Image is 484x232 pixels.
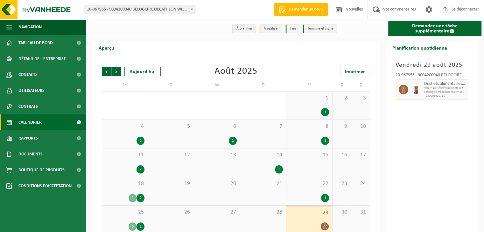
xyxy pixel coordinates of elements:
[130,69,156,74] font: Aujourd'hui
[187,123,190,129] font: 5
[18,41,53,45] font: Tableau de bord
[18,136,38,141] font: Rapports
[340,67,370,76] a: Imprimer
[274,3,328,16] a: Demander un devis
[392,46,447,51] font: Planification quotidienne
[215,83,220,88] font: W
[277,181,282,187] font: 21
[140,167,142,171] font: 2
[277,152,282,158] font: 14
[289,7,323,12] font: Demander un devis
[236,27,252,31] font: À planifier
[138,152,144,158] font: 11
[326,95,328,101] font: 1
[214,66,257,76] font: Août 2025
[326,123,328,129] font: 8
[363,95,366,101] font: 3
[341,181,347,187] font: 23
[140,225,142,229] font: 1
[140,139,142,143] font: 2
[323,210,328,216] font: 29
[452,7,479,12] font: Se déconnecter
[360,152,366,158] font: 17
[18,168,65,173] font: Boutique de produits
[396,62,462,68] font: Vendredi 29 août 2025
[233,123,236,129] font: 6
[341,152,347,158] font: 16
[360,123,366,129] font: 10
[324,196,326,200] font: 1
[308,83,311,88] font: V
[230,209,236,215] font: 27
[123,83,127,88] font: M
[344,123,347,129] font: 9
[388,21,481,36] a: Demander une tâche supplémentaire
[346,7,363,12] font: Nouvelles
[323,181,328,187] font: 22
[230,181,236,187] font: 20
[264,27,279,31] font: À réaliser
[290,27,296,31] font: Fini
[324,139,326,143] font: 1
[411,85,421,94] img: WB-0140-HPE-BN-01
[169,83,173,88] font: D
[184,209,190,215] font: 26
[345,69,365,74] font: Imprimer
[383,7,416,12] font: Vos commentaires
[18,120,42,125] font: Calendrier
[184,181,190,187] font: 19
[341,209,347,215] font: 30
[84,5,195,14] span: 10-967955 - 9004200040 BELOGCIRC DECATHLON WILLEBROEK - WILLEBROEK
[184,152,190,158] font: 12
[138,181,144,187] font: 18
[132,225,134,229] font: 6
[141,123,144,129] font: 4
[18,88,45,93] font: Utilisateurs
[132,196,134,200] font: 1
[18,152,43,157] font: Documents
[18,104,38,109] font: Contrats
[230,152,236,158] font: 13
[360,209,366,215] font: 31
[360,83,362,88] font: Z
[278,167,280,171] font: 1
[412,24,458,34] font: Demander une tâche supplémentaire
[277,209,282,215] font: 28
[307,27,333,31] font: Terminé et signé
[324,110,326,114] font: 1
[140,196,142,200] font: 2
[262,83,265,88] font: D
[87,7,228,12] font: 10-967955 - 9004200040 BELOGCIRC DECATHLON WILLEBROEK - WILLEBROEK
[18,57,66,61] font: Détails de l'entreprise
[232,139,234,143] font: 1
[18,72,38,77] font: Contacts
[424,94,445,98] font: T250001620711
[323,152,328,158] font: 15
[18,184,72,188] font: Conditions d'acceptation
[344,95,347,101] font: 2
[360,181,366,187] font: 24
[99,46,114,51] font: Aperçu
[341,83,343,88] font: Z
[18,25,42,30] font: Navigation
[279,123,282,129] font: 7
[138,209,144,215] font: 25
